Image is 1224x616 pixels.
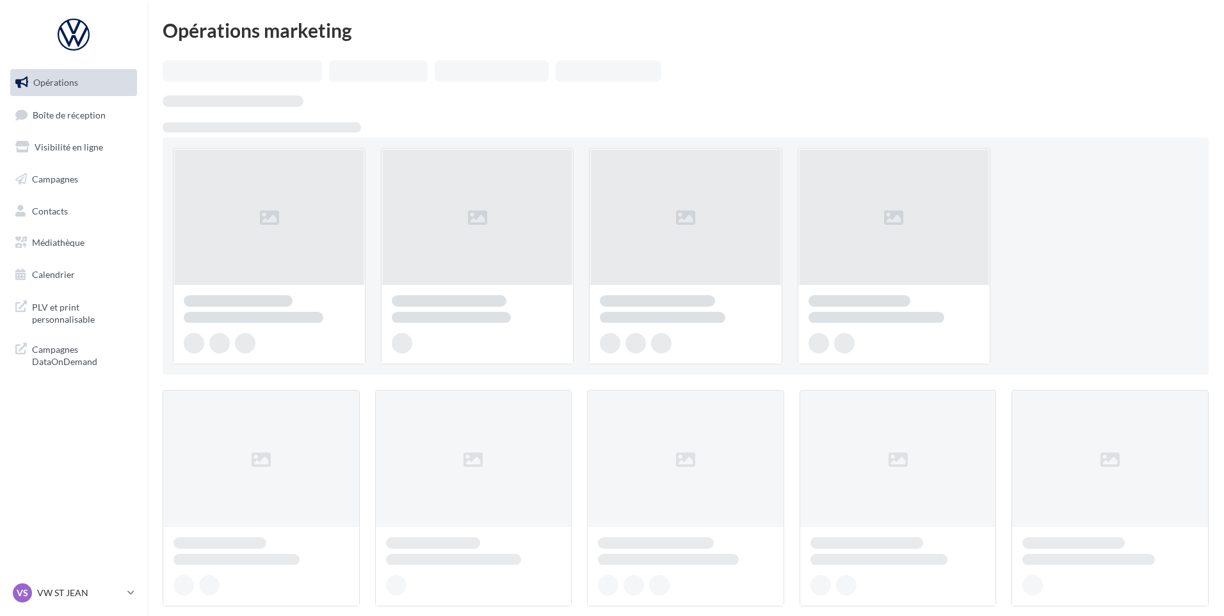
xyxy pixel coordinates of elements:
[32,174,78,184] span: Campagnes
[8,101,140,129] a: Boîte de réception
[37,587,122,599] p: VW ST JEAN
[163,20,1209,40] div: Opérations marketing
[35,142,103,152] span: Visibilité en ligne
[32,205,68,216] span: Contacts
[8,293,140,331] a: PLV et print personnalisable
[32,298,132,326] span: PLV et print personnalisable
[8,198,140,225] a: Contacts
[32,341,132,368] span: Campagnes DataOnDemand
[32,269,75,280] span: Calendrier
[33,109,106,120] span: Boîte de réception
[10,581,137,605] a: VS VW ST JEAN
[32,237,85,248] span: Médiathèque
[8,261,140,288] a: Calendrier
[8,134,140,161] a: Visibilité en ligne
[8,336,140,373] a: Campagnes DataOnDemand
[8,166,140,193] a: Campagnes
[8,229,140,256] a: Médiathèque
[33,77,78,88] span: Opérations
[17,587,28,599] span: VS
[8,69,140,96] a: Opérations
